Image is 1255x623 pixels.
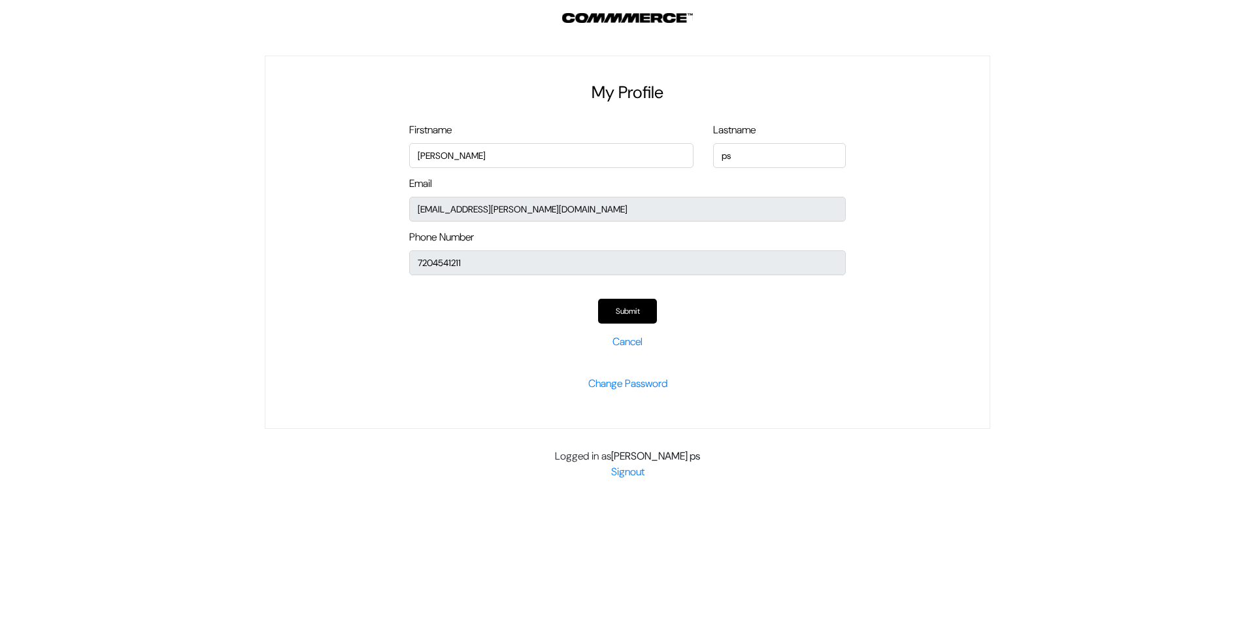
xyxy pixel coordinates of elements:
[598,299,657,324] button: Submit
[713,122,756,138] label: Lastname
[612,335,643,348] a: Cancel
[713,143,846,168] input: First Name
[409,197,846,222] input: Email
[409,229,474,245] label: Phone Number
[562,13,693,23] img: Outdocart
[409,122,452,138] label: Firstname
[409,250,846,275] input: Phone Number
[409,82,846,103] h2: My Profile
[611,465,644,479] a: Signout
[588,377,667,390] a: Change Password
[409,143,694,168] input: First Name
[611,449,700,463] b: [PERSON_NAME] ps
[409,176,432,192] label: Email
